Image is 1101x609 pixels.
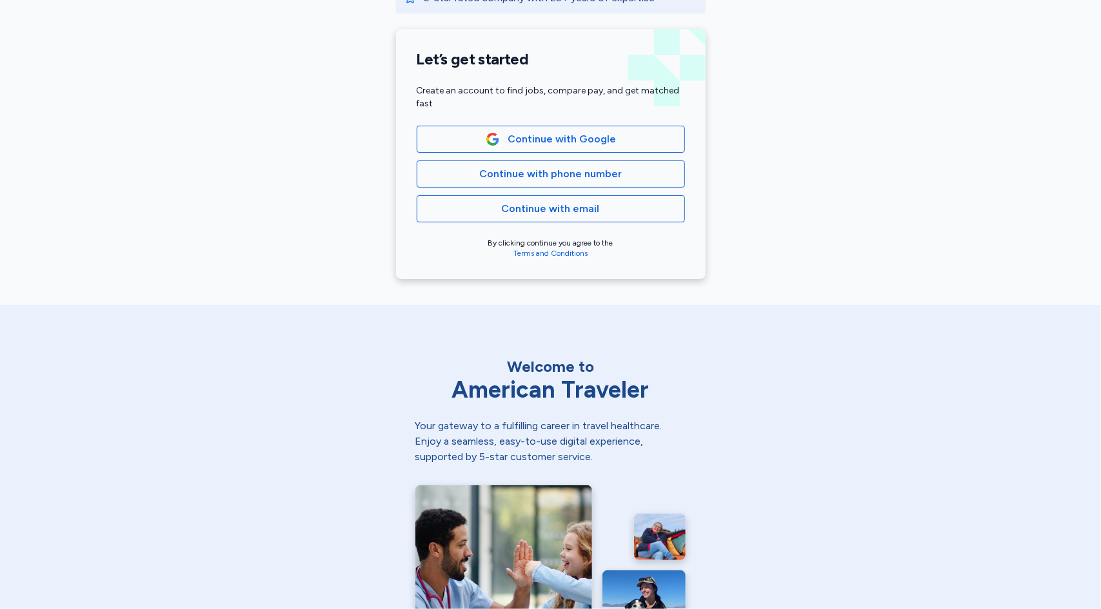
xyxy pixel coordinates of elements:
[417,50,685,69] h1: Let’s get started
[415,377,686,403] div: American Traveler
[417,238,685,258] div: By clicking continue you agree to the
[502,201,600,217] span: Continue with email
[513,249,588,258] a: Terms and Conditions
[486,132,500,146] img: Google Logo
[415,418,686,465] div: Your gateway to a fulfilling career in travel healthcare. Enjoy a seamless, easy-to-use digital e...
[508,131,617,147] span: Continue with Google
[417,195,685,222] button: Continue with email
[417,160,685,188] button: Continue with phone number
[417,126,685,153] button: Google LogoContinue with Google
[415,356,686,377] div: Welcome to
[634,514,686,560] img: ER nurse relaxing after a long day
[479,166,622,182] span: Continue with phone number
[417,84,685,110] div: Create an account to find jobs, compare pay, and get matched fast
